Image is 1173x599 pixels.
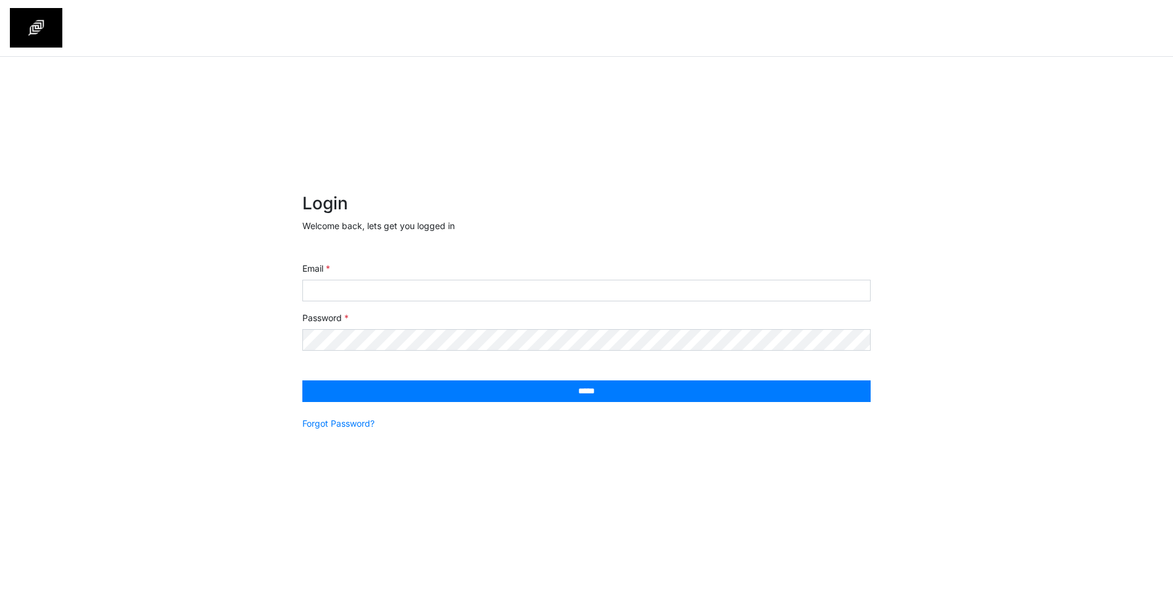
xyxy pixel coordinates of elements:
[302,311,349,324] label: Password
[302,417,375,430] a: Forgot Password?
[302,219,871,232] p: Welcome back, lets get you logged in
[302,262,330,275] label: Email
[10,8,62,48] img: spp logo
[302,193,871,214] h2: Login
